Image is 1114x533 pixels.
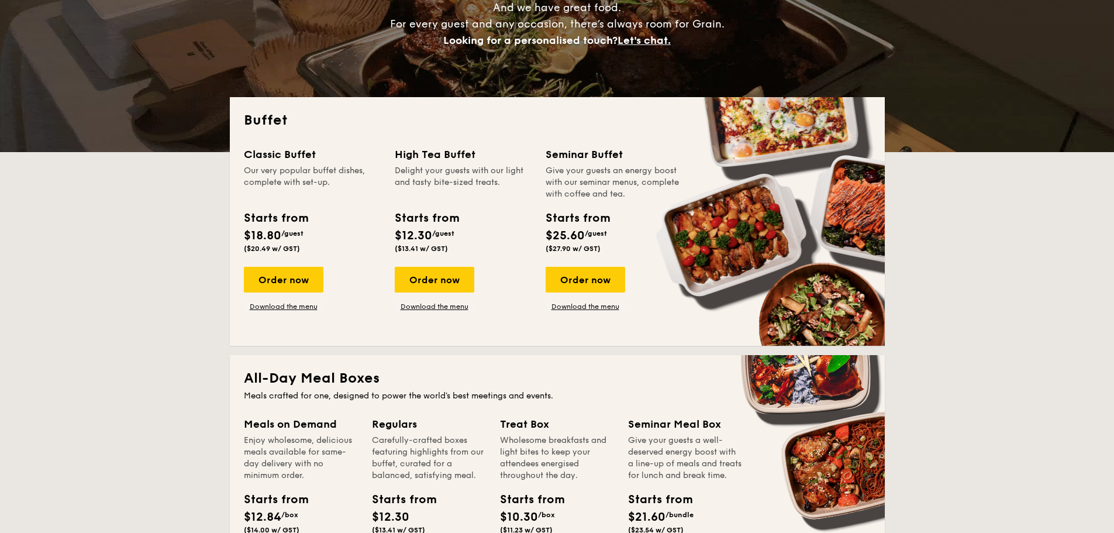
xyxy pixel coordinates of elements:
[244,390,871,402] div: Meals crafted for one, designed to power the world's best meetings and events.
[244,245,300,253] span: ($20.49 w/ GST)
[395,146,532,163] div: High Tea Buffet
[372,435,486,482] div: Carefully-crafted boxes featuring highlights from our buffet, curated for a balanced, satisfying ...
[665,511,694,519] span: /bundle
[244,165,381,200] div: Our very popular buffet dishes, complete with set-up.
[395,165,532,200] div: Delight your guests with our light and tasty bite-sized treats.
[244,491,296,508] div: Starts from
[244,111,871,130] h2: Buffet
[585,229,607,238] span: /guest
[628,491,681,508] div: Starts from
[500,491,553,508] div: Starts from
[546,245,601,253] span: ($27.90 w/ GST)
[244,510,281,524] span: $12.84
[443,34,618,47] span: Looking for a personalised touch?
[500,416,614,432] div: Treat Box
[628,510,665,524] span: $21.60
[281,229,303,238] span: /guest
[244,369,871,388] h2: All-Day Meal Boxes
[244,229,281,243] span: $18.80
[395,302,474,311] a: Download the menu
[395,267,474,293] div: Order now
[244,416,358,432] div: Meals on Demand
[628,416,742,432] div: Seminar Meal Box
[546,302,625,311] a: Download the menu
[372,510,409,524] span: $12.30
[244,209,308,227] div: Starts from
[244,267,323,293] div: Order now
[500,510,538,524] span: $10.30
[432,229,454,238] span: /guest
[372,416,486,432] div: Regulars
[618,34,671,47] span: Let's chat.
[395,229,432,243] span: $12.30
[395,209,458,227] div: Starts from
[546,267,625,293] div: Order now
[538,511,555,519] span: /box
[500,435,614,482] div: Wholesome breakfasts and light bites to keep your attendees energised throughout the day.
[372,491,425,508] div: Starts from
[546,229,585,243] span: $25.60
[281,511,298,519] span: /box
[244,302,323,311] a: Download the menu
[546,209,609,227] div: Starts from
[244,435,358,482] div: Enjoy wholesome, delicious meals available for same-day delivery with no minimum order.
[395,245,448,253] span: ($13.41 w/ GST)
[546,146,682,163] div: Seminar Buffet
[546,165,682,200] div: Give your guests an energy boost with our seminar menus, complete with coffee and tea.
[390,1,725,47] span: And we have great food. For every guest and any occasion, there’s always room for Grain.
[244,146,381,163] div: Classic Buffet
[628,435,742,482] div: Give your guests a well-deserved energy boost with a line-up of meals and treats for lunch and br...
